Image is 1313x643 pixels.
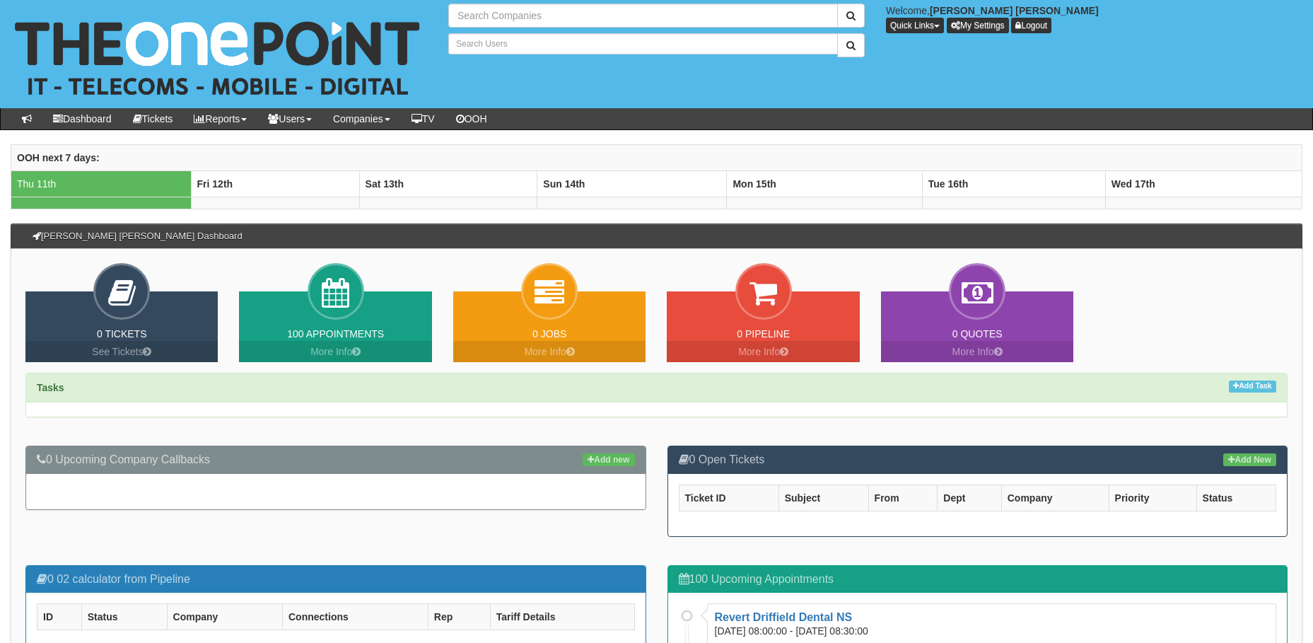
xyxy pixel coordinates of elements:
a: See Tickets [25,341,218,362]
th: Company [1001,485,1109,511]
a: 0 Quotes [952,328,1003,340]
h3: 0 Upcoming Company Callbacks [37,453,635,466]
th: OOH next 7 days: [11,144,1302,170]
th: Sun 14th [537,170,727,197]
td: Thu 11th [11,170,192,197]
h3: 0 02 calculator from Pipeline [37,573,635,586]
a: 0 Tickets [97,328,147,340]
a: Dashboard [42,108,122,129]
th: Sat 13th [359,170,537,197]
th: Tue 16th [922,170,1105,197]
a: Add New [1223,453,1276,466]
th: Tariff Details [490,604,634,630]
button: Quick Links [886,18,944,33]
h3: [PERSON_NAME] [PERSON_NAME] Dashboard [25,224,250,248]
strong: Tasks [37,382,64,393]
a: Add Task [1229,381,1276,393]
a: Companies [322,108,401,129]
div: Welcome, [875,4,1313,33]
th: Ticket ID [679,485,778,511]
th: Company [167,604,282,630]
th: Connections [283,604,428,630]
a: My Settings [947,18,1009,33]
input: Search Users [448,33,838,54]
th: Subject [778,485,868,511]
a: More Info [881,341,1073,362]
th: Wed 17th [1105,170,1302,197]
a: More Info [453,341,646,362]
a: Revert Driffield Dental NS [715,611,853,623]
a: Users [257,108,322,129]
a: 0 Pipeline [737,328,790,340]
b: [PERSON_NAME] [PERSON_NAME] [930,5,1099,16]
th: Mon 15th [727,170,922,197]
a: Tickets [122,108,184,129]
th: Status [81,604,167,630]
div: [DATE] 08:00:00 - [DATE] 08:30:00 [715,624,879,638]
a: TV [401,108,445,129]
th: ID [37,604,82,630]
input: Search Companies [448,4,838,28]
th: Priority [1109,485,1196,511]
a: Reports [183,108,257,129]
th: Dept [938,485,1001,511]
a: More Info [239,341,431,362]
th: Rep [428,604,490,630]
a: Logout [1011,18,1051,33]
th: Fri 12th [191,170,359,197]
th: From [868,485,938,511]
a: 0 Jobs [532,328,566,340]
a: 100 Appointments [287,328,384,340]
a: More Info [667,341,859,362]
h3: 100 Upcoming Appointments [679,573,1277,586]
a: Add new [583,453,634,466]
a: OOH [445,108,498,129]
th: Status [1196,485,1276,511]
h3: 0 Open Tickets [679,453,1277,466]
